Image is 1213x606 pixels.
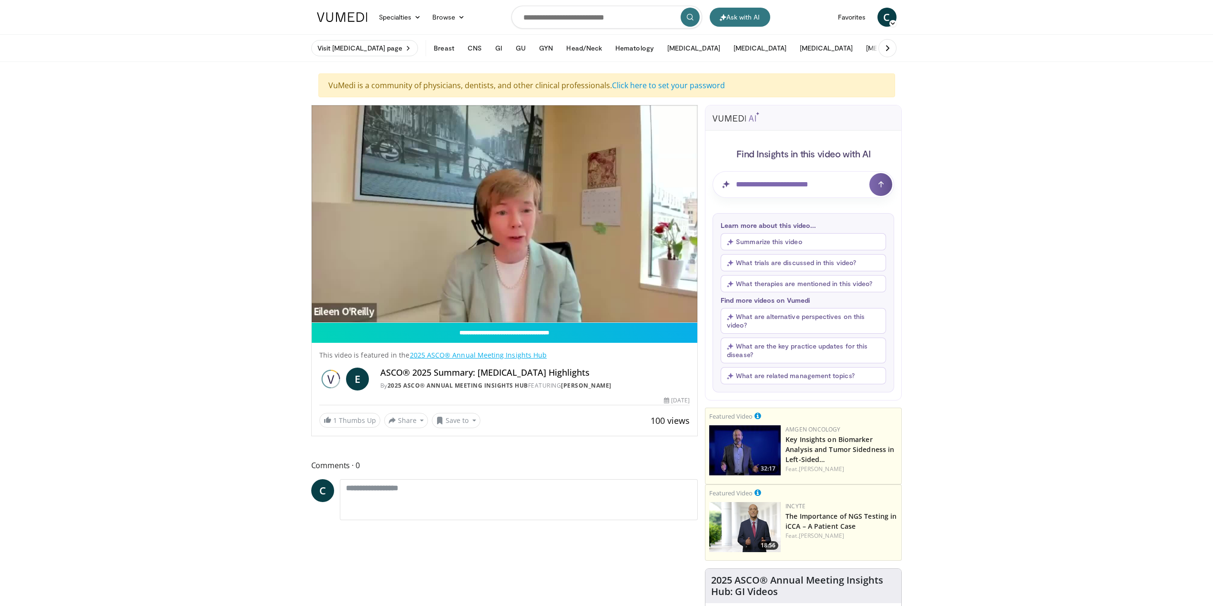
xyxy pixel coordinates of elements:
[721,233,886,250] button: Summarize this video
[319,413,380,428] a: 1 Thumbs Up
[799,532,844,540] a: [PERSON_NAME]
[511,6,702,29] input: Search topics, interventions
[713,147,894,160] h4: Find Insights in this video with AI
[317,12,367,22] img: VuMedi Logo
[384,413,428,428] button: Share
[709,489,753,497] small: Featured Video
[387,381,528,390] a: 2025 ASCO® Annual Meeting Insights Hub
[380,368,690,378] h4: ASCO® 2025 Summary: [MEDICAL_DATA] Highlights
[373,8,427,27] a: Specialties
[758,464,778,473] span: 32:17
[799,465,844,473] a: [PERSON_NAME]
[728,39,792,58] button: [MEDICAL_DATA]
[758,541,778,550] span: 18:56
[432,413,480,428] button: Save to
[785,532,897,540] div: Feat.
[721,296,886,304] p: Find more videos on Vumedi
[721,221,886,229] p: Learn more about this video...
[561,39,608,58] button: Head/Neck
[561,381,612,390] a: [PERSON_NAME]
[785,502,805,510] a: Incyte
[709,412,753,421] small: Featured Video
[713,112,759,122] img: vumedi-ai-logo.svg
[311,479,334,502] a: C
[709,425,781,475] img: 5ecd434b-3529-46b9-a096-7519503420a4.png.150x105_q85_crop-smart_upscale.jpg
[662,39,726,58] button: [MEDICAL_DATA]
[428,39,459,58] button: Breast
[427,8,470,27] a: Browse
[312,105,698,323] video-js: Video Player
[319,350,690,360] p: This video is featured in the
[612,80,725,91] a: Click here to set your password
[721,254,886,271] button: What trials are discussed in this video?
[319,368,342,390] img: 2025 ASCO® Annual Meeting Insights Hub
[462,39,488,58] button: CNS
[380,381,690,390] div: By FEATURING
[721,308,886,334] button: What are alternative perspectives on this video?
[785,465,897,473] div: Feat.
[710,8,770,27] button: Ask with AI
[709,502,781,552] img: 6827cc40-db74-4ebb-97c5-13e529cfd6fb.png.150x105_q85_crop-smart_upscale.png
[785,435,894,464] a: Key Insights on Biomarker Analysis and Tumor Sidedness in Left-Sided…
[651,415,690,426] span: 100 views
[785,512,897,531] a: The Importance of NGS Testing in iCCA – A Patient Case
[610,39,660,58] button: Hematology
[713,171,894,198] input: Question for AI
[346,368,369,390] a: E
[721,338,886,363] button: What are the key practice updates for this disease?
[510,39,531,58] button: GU
[721,367,886,384] button: What are related management topics?
[318,73,895,97] div: VuMedi is a community of physicians, dentists, and other clinical professionals.
[711,575,896,597] h4: 2025 ASCO® Annual Meeting Insights Hub: GI Videos
[664,396,690,405] div: [DATE]
[410,350,547,359] a: 2025 ASCO® Annual Meeting Insights Hub
[832,8,872,27] a: Favorites
[860,39,925,58] button: [MEDICAL_DATA]
[333,416,337,425] span: 1
[877,8,897,27] a: C
[709,502,781,552] a: 18:56
[311,459,698,472] span: Comments 0
[794,39,858,58] button: [MEDICAL_DATA]
[721,275,886,292] button: What therapies are mentioned in this video?
[785,425,840,433] a: Amgen Oncology
[709,425,781,475] a: 32:17
[311,40,418,56] a: Visit [MEDICAL_DATA] page
[489,39,508,58] button: GI
[533,39,559,58] button: GYN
